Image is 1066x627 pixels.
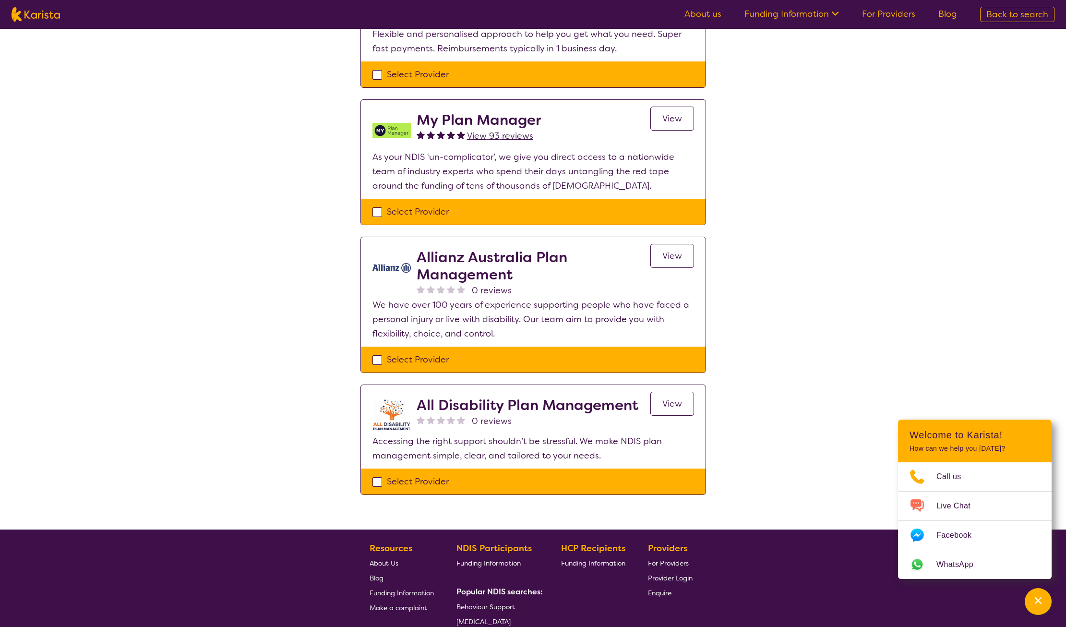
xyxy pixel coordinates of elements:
[898,420,1052,579] div: Channel Menu
[456,617,511,626] span: [MEDICAL_DATA]
[648,585,693,600] a: Enquire
[427,131,435,139] img: fullstar
[372,111,411,150] img: v05irhjwnjh28ktdyyfd.png
[662,250,682,262] span: View
[447,285,455,293] img: nonereviewstar
[372,249,411,287] img: rr7gtpqyd7oaeufumguf.jpg
[370,559,398,567] span: About Us
[936,499,982,513] span: Live Chat
[417,111,541,129] h2: My Plan Manager
[472,283,512,298] span: 0 reviews
[648,589,671,597] span: Enquire
[648,543,687,554] b: Providers
[372,298,694,341] p: We have over 100 years of experience supporting people who have faced a personal injury or live w...
[417,397,638,414] h2: All Disability Plan Management
[744,8,839,20] a: Funding Information
[561,555,625,570] a: Funding Information
[417,131,425,139] img: fullstar
[370,543,412,554] b: Resources
[417,249,650,283] h2: Allianz Australia Plan Management
[437,285,445,293] img: nonereviewstar
[372,397,411,434] img: at5vqv0lot2lggohlylh.jpg
[427,285,435,293] img: nonereviewstar
[662,398,682,410] span: View
[372,434,694,463] p: Accessing the right support shouldn’t be stressful. We make NDIS plan management simple, clear, a...
[457,131,465,139] img: fullstar
[684,8,721,20] a: About us
[910,445,1040,453] p: How can we help you [DATE]?
[650,392,694,416] a: View
[467,130,533,142] span: View 93 reviews
[456,599,539,614] a: Behaviour Support
[456,587,543,597] b: Popular NDIS searches:
[370,574,383,582] span: Blog
[456,603,515,611] span: Behaviour Support
[1025,588,1052,615] button: Channel Menu
[370,570,434,585] a: Blog
[472,414,512,428] span: 0 reviews
[938,8,957,20] a: Blog
[437,416,445,424] img: nonereviewstar
[370,589,434,597] span: Funding Information
[936,528,983,543] span: Facebook
[370,585,434,600] a: Funding Information
[650,244,694,268] a: View
[467,129,533,143] a: View 93 reviews
[648,559,689,567] span: For Providers
[427,416,435,424] img: nonereviewstar
[648,570,693,585] a: Provider Login
[648,555,693,570] a: For Providers
[561,559,625,567] span: Funding Information
[370,555,434,570] a: About Us
[980,7,1054,22] a: Back to search
[561,543,625,554] b: HCP Recipients
[862,8,915,20] a: For Providers
[650,107,694,131] a: View
[370,600,434,615] a: Make a complaint
[417,285,425,293] img: nonereviewstar
[898,462,1052,579] ul: Choose channel
[456,543,532,554] b: NDIS Participants
[12,7,60,22] img: Karista logo
[936,470,973,484] span: Call us
[456,555,539,570] a: Funding Information
[437,131,445,139] img: fullstar
[910,429,1040,441] h2: Welcome to Karista!
[662,113,682,124] span: View
[447,416,455,424] img: nonereviewstar
[986,9,1048,20] span: Back to search
[456,559,521,567] span: Funding Information
[936,557,985,572] span: WhatsApp
[457,416,465,424] img: nonereviewstar
[417,416,425,424] img: nonereviewstar
[457,285,465,293] img: nonereviewstar
[898,550,1052,579] a: Web link opens in a new tab.
[372,27,694,56] p: Flexible and personalised approach to help you get what you need. Super fast payments. Reimbursem...
[447,131,455,139] img: fullstar
[648,574,693,582] span: Provider Login
[372,150,694,193] p: As your NDIS ‘un-complicator’, we give you direct access to a nationwide team of industry experts...
[370,603,427,612] span: Make a complaint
